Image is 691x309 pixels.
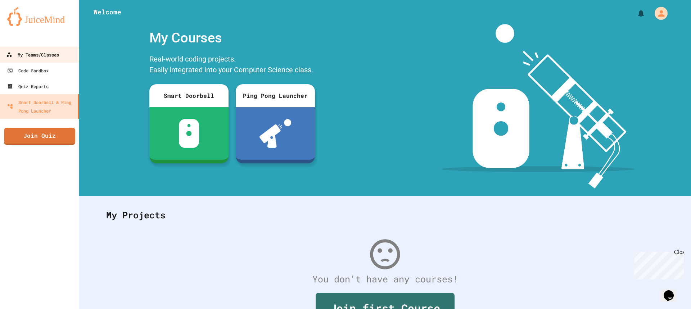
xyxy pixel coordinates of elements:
div: Code Sandbox [7,66,49,75]
img: banner-image-my-projects.png [442,24,634,188]
img: ppl-with-ball.png [259,119,292,148]
img: sdb-white.svg [179,119,199,148]
div: My Notifications [623,7,647,19]
div: My Courses [146,24,319,52]
div: My Account [647,5,669,22]
div: Smart Doorbell & Ping Pong Launcher [7,98,75,115]
div: You don't have any courses! [99,272,671,286]
div: Quiz Reports [7,82,49,91]
a: Join Quiz [4,128,75,145]
div: Chat with us now!Close [3,3,50,46]
div: Real-world coding projects. Easily integrated into your Computer Science class. [146,52,319,79]
iframe: chat widget [631,249,684,280]
div: Smart Doorbell [149,84,229,107]
iframe: chat widget [661,280,684,302]
img: logo-orange.svg [7,7,72,26]
div: My Projects [99,201,671,229]
div: My Teams/Classes [6,50,59,59]
div: Ping Pong Launcher [236,84,315,107]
